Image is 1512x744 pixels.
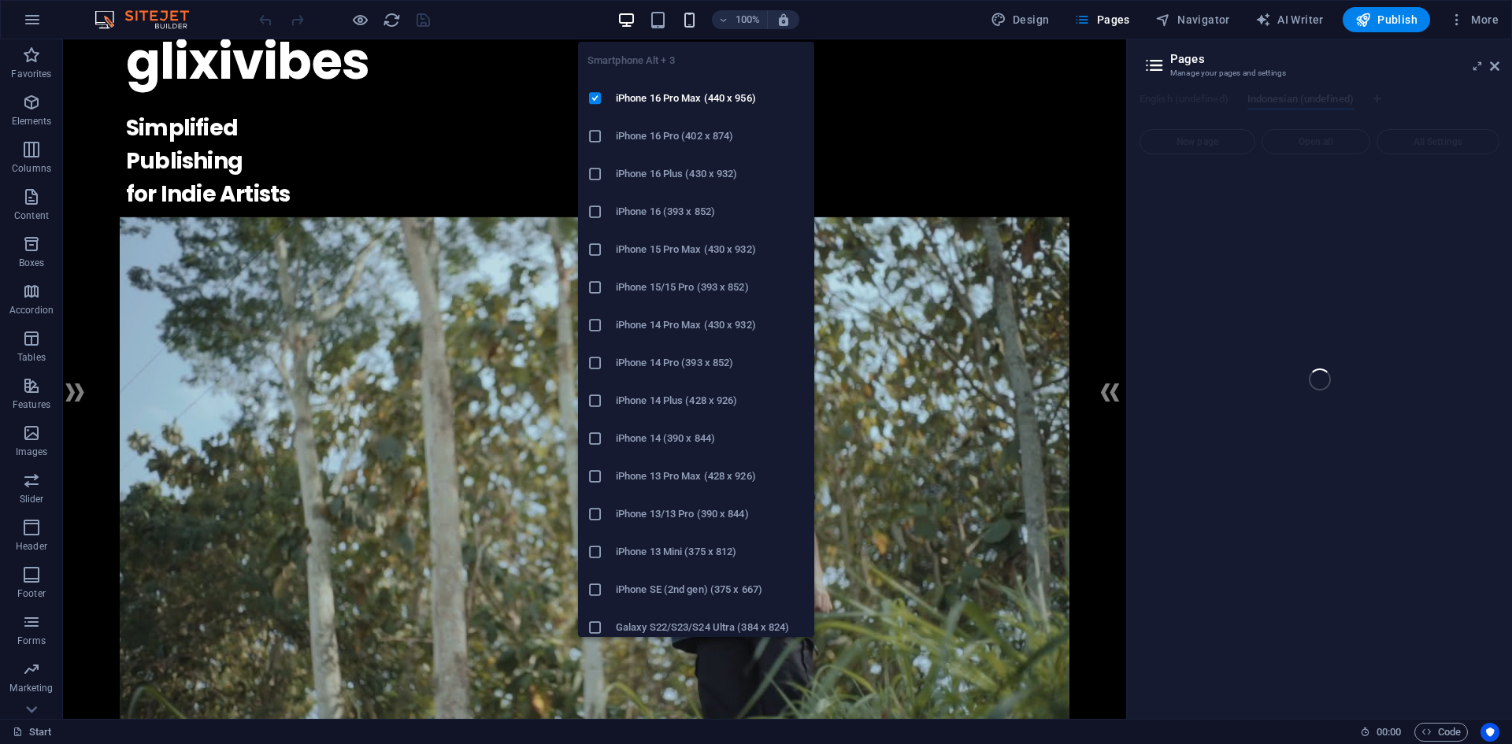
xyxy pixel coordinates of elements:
h6: iPhone 15/15 Pro (393 x 852) [616,278,805,297]
img: Editor Logo [91,10,209,29]
p: Images [16,446,48,458]
span: 00 00 [1377,723,1401,742]
h6: iPhone 16 Pro (402 x 874) [616,127,805,146]
span: Navigator [1155,12,1230,28]
span: Publish [1355,12,1417,28]
h6: iPhone 15 Pro Max (430 x 932) [616,240,805,259]
button: Click here to leave preview mode and continue editing [350,10,369,29]
h6: iPhone 16 (393 x 852) [616,202,805,221]
h6: Galaxy S22/S23/S24 Ultra (384 x 824) [616,618,805,637]
button: reload [382,10,401,29]
div: Design (Ctrl+Alt+Y) [984,7,1056,32]
h6: iPhone 14 Plus (428 x 926) [616,391,805,410]
p: Features [13,398,50,411]
button: Pages [1068,7,1136,32]
h6: iPhone 13 Pro Max (428 x 926) [616,467,805,486]
h6: iPhone 14 Pro (393 x 852) [616,353,805,372]
h6: iPhone 16 Plus (430 x 932) [616,165,805,183]
button: Design [984,7,1056,32]
p: Elements [12,115,52,128]
span: Design [991,12,1050,28]
a: Click to cancel selection. Double-click to open Pages [13,723,52,742]
span: Pages [1074,12,1129,28]
button: Navigator [1149,7,1236,32]
p: Favorites [11,68,51,80]
button: Usercentrics [1480,723,1499,742]
button: 100% [712,10,768,29]
p: Header [16,540,47,553]
p: Accordion [9,304,54,316]
p: Footer [17,587,46,600]
h6: iPhone 14 Pro Max (430 x 932) [616,316,805,335]
p: Tables [17,351,46,364]
p: Forms [17,635,46,647]
span: More [1449,12,1499,28]
h6: iPhone 14 (390 x 844) [616,429,805,448]
h6: Session time [1360,723,1402,742]
button: More [1443,7,1505,32]
p: Marketing [9,682,53,694]
button: Code [1414,723,1468,742]
h6: iPhone 16 Pro Max (440 x 956) [616,89,805,108]
p: Boxes [19,257,45,269]
span: AI Writer [1255,12,1324,28]
p: Columns [12,162,51,175]
h6: 100% [736,10,761,29]
button: AI Writer [1249,7,1330,32]
i: Reload page [383,11,401,29]
span: Code [1421,723,1461,742]
h6: iPhone SE (2nd gen) (375 x 667) [616,580,805,599]
h6: iPhone 13 Mini (375 x 812) [616,542,805,561]
p: Content [14,209,49,222]
i: On resize automatically adjust zoom level to fit chosen device. [776,13,791,27]
p: Slider [20,493,44,505]
h6: iPhone 13/13 Pro (390 x 844) [616,505,805,524]
span: : [1388,726,1390,738]
button: Publish [1343,7,1430,32]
